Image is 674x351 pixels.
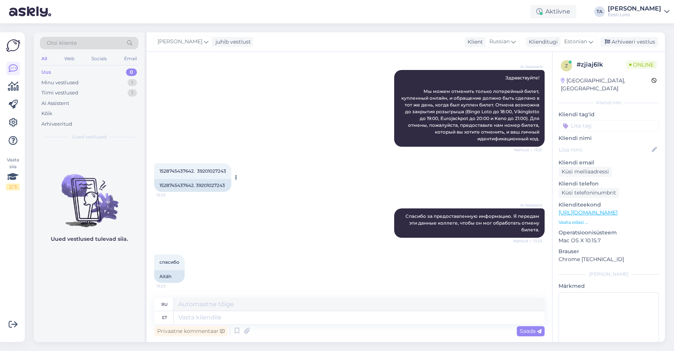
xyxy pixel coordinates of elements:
div: Aktiivne [530,5,576,18]
div: Arhiveeri vestlus [600,37,658,47]
div: ru [161,298,168,311]
p: Vaata edasi ... [559,219,659,226]
p: Märkmed [559,282,659,290]
span: Online [626,61,657,69]
div: [GEOGRAPHIC_DATA], [GEOGRAPHIC_DATA] [561,77,651,93]
img: Askly Logo [6,38,20,53]
p: Klienditeekond [559,201,659,209]
div: Küsi meiliaadressi [559,167,612,177]
span: Спасибо за предоставленную информацию. Я передам эти данные коллеге, чтобы он мог обработать отме... [405,213,540,232]
span: z [565,63,568,68]
div: Vaata siia [6,157,20,190]
div: Küsi telefoninumbrit [559,188,619,198]
div: Klient [465,38,483,46]
span: Estonian [564,38,587,46]
a: [URL][DOMAIN_NAME] [559,209,618,216]
div: Privaatne kommentaar [154,326,228,336]
div: Arhiveeritud [41,120,72,128]
div: Uus [41,68,51,76]
a: [PERSON_NAME]Eesti Loto [608,6,669,18]
div: TA [594,6,605,17]
div: 1528745437642. 39201027243 [154,179,231,192]
span: Nähtud ✓ 13:23 [513,238,542,244]
div: [PERSON_NAME] [608,6,661,12]
p: Chrome [TECHNICAL_ID] [559,255,659,263]
div: 1 [128,79,137,87]
span: спасибо [159,259,179,265]
p: Operatsioonisüsteem [559,229,659,237]
div: AI Assistent [41,100,69,107]
p: Kliendi telefon [559,180,659,188]
div: Web [63,54,76,64]
div: juhib vestlust [213,38,251,46]
div: Minu vestlused [41,79,79,87]
img: No chats [34,161,144,228]
div: [PERSON_NAME] [559,271,659,278]
span: Otsi kliente [47,39,77,47]
span: Saada [520,328,542,334]
span: Russian [489,38,510,46]
span: 13:23 [156,192,185,198]
span: AI Assistent [514,64,542,70]
span: 13:23 [156,283,185,289]
input: Lisa nimi [559,146,650,154]
div: # zjiaj6lk [577,60,626,69]
p: Uued vestlused tulevad siia. [51,235,128,243]
span: Uued vestlused [72,134,107,140]
div: Klienditugi [526,38,558,46]
div: Email [123,54,138,64]
input: Lisa tag [559,120,659,131]
div: 1 [128,89,137,97]
p: Mac OS X 10.15.7 [559,237,659,245]
div: Tiimi vestlused [41,89,78,97]
div: Socials [90,54,108,64]
div: Aitäh [154,270,185,283]
p: Brauser [559,248,659,255]
span: [PERSON_NAME] [158,38,202,46]
div: Eesti Loto [608,12,661,18]
div: All [40,54,49,64]
span: AI Assistent [514,202,542,208]
span: Nähtud ✓ 13:21 [514,147,542,153]
div: 2 / 3 [6,184,20,190]
div: Kliendi info [559,99,659,106]
div: 0 [126,68,137,76]
div: Kõik [41,110,52,117]
div: et [162,311,167,324]
span: 1528745437642. 39201027243 [159,168,226,174]
p: Kliendi tag'id [559,111,659,119]
p: Kliendi email [559,159,659,167]
p: Kliendi nimi [559,134,659,142]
